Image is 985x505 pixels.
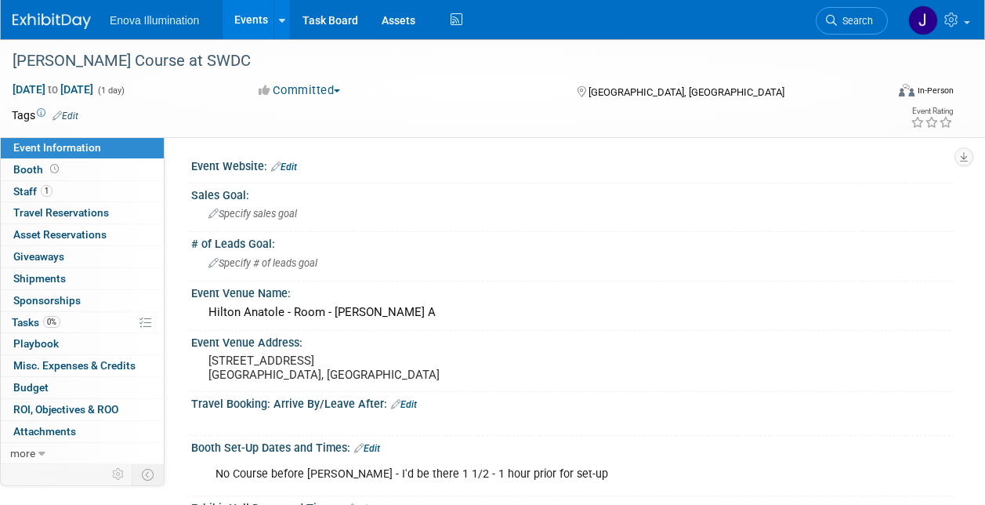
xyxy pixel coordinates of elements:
[13,13,91,29] img: ExhibitDay
[53,111,78,122] a: Edit
[12,316,60,329] span: Tasks
[917,85,954,96] div: In-Person
[96,85,125,96] span: (1 day)
[1,246,164,267] a: Giveaways
[208,257,317,269] span: Specify # of leads goal
[588,86,784,98] span: [GEOGRAPHIC_DATA], [GEOGRAPHIC_DATA]
[7,47,873,75] div: [PERSON_NAME] Course at SWDC
[191,392,954,412] div: Travel Booking: Arrive By/Leave After:
[191,154,954,175] div: Event Website:
[13,163,62,176] span: Booth
[105,464,132,485] td: Personalize Event Tab Strip
[13,403,118,416] span: ROI, Objectives & ROO
[10,447,35,460] span: more
[13,359,136,372] span: Misc. Expenses & Credits
[47,163,62,175] span: Booth not reserved yet
[271,162,297,173] a: Edit
[208,208,297,220] span: Specify sales goal
[13,206,109,219] span: Travel Reservations
[1,377,164,398] a: Budget
[13,425,76,438] span: Attachments
[1,159,164,180] a: Booth
[908,5,938,35] img: JeffD Dyll
[13,228,107,241] span: Asset Reservations
[1,224,164,245] a: Asset Reservations
[1,290,164,311] a: Sponsorships
[12,107,78,123] td: Tags
[13,337,59,350] span: Playbook
[1,443,164,464] a: more
[191,436,954,456] div: Booth Set-Up Dates and Times:
[899,84,914,96] img: Format-Inperson.png
[391,399,417,410] a: Edit
[253,82,346,99] button: Committed
[354,443,380,454] a: Edit
[45,83,60,96] span: to
[817,82,954,105] div: Event Format
[13,381,49,394] span: Budget
[191,232,954,252] div: # of Leads Goal:
[191,282,954,301] div: Event Venue Name:
[203,300,942,325] div: Hilton Anatole - Room - [PERSON_NAME] A
[911,107,953,115] div: Event Rating
[13,294,81,307] span: Sponsorships
[191,331,954,351] div: Event Venue Address:
[837,15,873,27] span: Search
[208,354,491,382] pre: [STREET_ADDRESS] [GEOGRAPHIC_DATA], [GEOGRAPHIC_DATA]
[12,82,94,96] span: [DATE] [DATE]
[205,459,802,490] div: No Course before [PERSON_NAME] - I'd be there 1 1/2 - 1 hour prior for set-up
[13,185,53,198] span: Staff
[13,250,64,263] span: Giveaways
[1,399,164,420] a: ROI, Objectives & ROO
[110,14,199,27] span: Enova Illumination
[13,141,101,154] span: Event Information
[1,333,164,354] a: Playbook
[191,183,954,203] div: Sales Goal:
[41,185,53,197] span: 1
[1,268,164,289] a: Shipments
[1,202,164,223] a: Travel Reservations
[1,421,164,442] a: Attachments
[13,272,66,285] span: Shipments
[1,137,164,158] a: Event Information
[1,355,164,376] a: Misc. Expenses & Credits
[816,7,888,35] a: Search
[132,464,165,485] td: Toggle Event Tabs
[1,181,164,202] a: Staff1
[43,316,60,328] span: 0%
[1,312,164,333] a: Tasks0%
